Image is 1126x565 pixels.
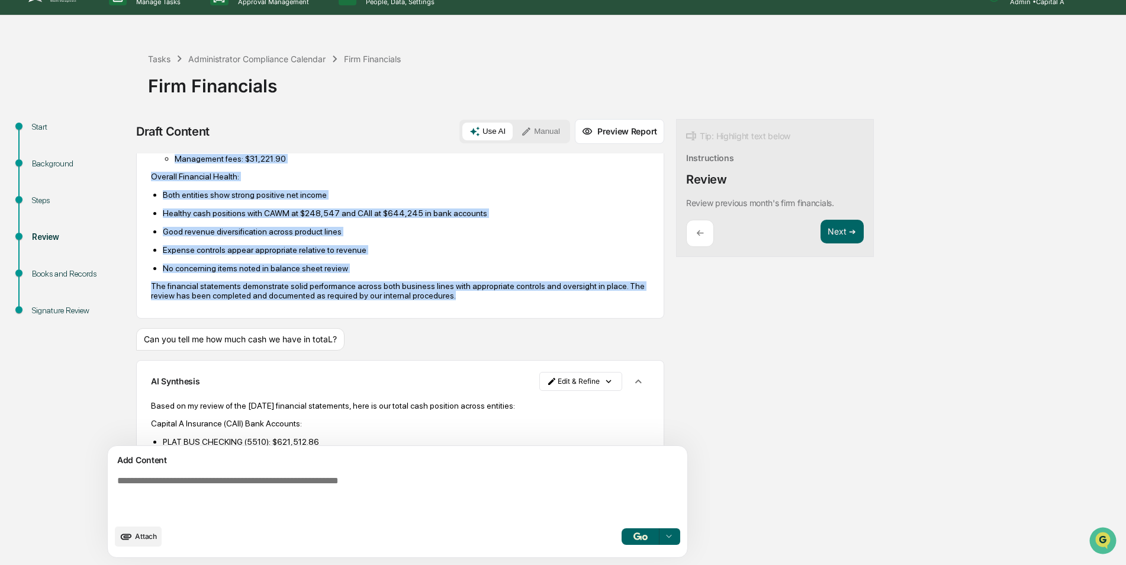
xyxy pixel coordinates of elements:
p: Healthy cash positions with CAWM at $248,547 and CAII at $644,245 in bank accounts [163,208,649,218]
p: No concerning items noted in balance sheet review [163,264,649,273]
button: Preview Report [575,119,664,144]
p: How can we help? [12,25,215,44]
button: Manual [514,123,567,140]
p: ← [696,227,704,239]
div: Administrator Compliance Calendar [188,54,326,64]
p: Management fees: $31,221.90 [175,154,649,163]
a: 🔎Data Lookup [7,167,79,188]
div: We're available if you need us! [40,102,150,112]
div: Background [32,158,129,170]
span: Preclearance [24,149,76,161]
img: 1746055101610-c473b297-6a78-478c-a979-82029cc54cd1 [12,91,33,112]
span: Attach [135,532,157,541]
a: Powered byPylon [83,200,143,210]
button: Edit & Refine [539,372,622,391]
span: Attestations [98,149,147,161]
span: Pylon [118,201,143,210]
p: PLAT BUS CHECKING (5510): $621,512.86 [163,437,649,447]
div: Instructions [686,153,734,163]
button: Start new chat [201,94,215,108]
div: Books and Records [32,268,129,280]
div: Review [32,231,129,243]
div: Steps [32,194,129,207]
div: Firm Financials [344,54,401,64]
div: Firm Financials [148,66,1120,97]
div: Signature Review [32,304,129,317]
div: Tasks [148,54,170,64]
div: Add Content [115,453,680,467]
p: Both entities show strong positive net income [163,190,649,200]
p: Overall Financial Health: [151,172,649,181]
div: 🗄️ [86,150,95,160]
p: Expense controls appear appropriate relative to revenue [163,245,649,255]
button: Go [622,528,659,545]
p: The financial statements demonstrate solid performance across both business lines with appropriat... [151,281,649,300]
div: Draft Content [136,124,210,139]
p: Capital A Insurance (CAII) Bank Accounts: [151,419,649,428]
button: Use AI [462,123,513,140]
div: Tip: Highlight text below [686,129,790,143]
p: Good revenue diversification across product lines [163,227,649,236]
iframe: Open customer support [1088,526,1120,558]
div: 🔎 [12,173,21,182]
p: Review previous month's firm financials. [686,198,834,208]
button: Next ➔ [821,220,864,244]
p: Based on my review of the [DATE] financial statements, here is our total cash position across ent... [151,401,649,410]
span: Data Lookup [24,172,75,184]
img: Go [633,532,648,540]
div: Review [686,172,727,187]
a: 🖐️Preclearance [7,145,81,166]
div: Can you tell me how much cash we have in totaL? [136,328,345,351]
div: 🖐️ [12,150,21,160]
div: Start new chat [40,91,194,102]
button: upload document [115,527,162,547]
p: AI Synthesis [151,376,200,386]
a: 🗄️Attestations [81,145,152,166]
div: Start [32,121,129,133]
